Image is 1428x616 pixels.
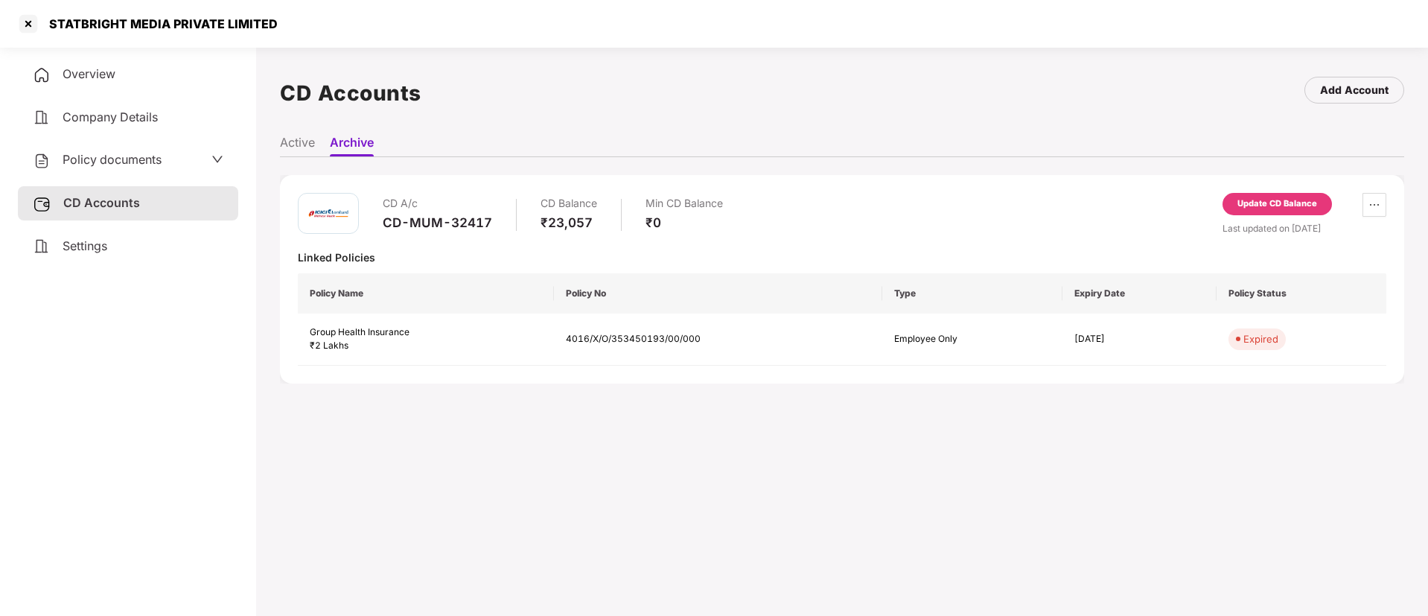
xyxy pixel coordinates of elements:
div: Employee Only [894,332,1051,346]
span: Settings [63,238,107,253]
img: svg+xml;base64,PHN2ZyB4bWxucz0iaHR0cDovL3d3dy53My5vcmcvMjAwMC9zdmciIHdpZHRoPSIyNCIgaGVpZ2h0PSIyNC... [33,109,51,127]
span: ellipsis [1363,199,1386,211]
th: Type [882,273,1062,314]
div: ₹0 [646,215,723,231]
img: svg+xml;base64,PHN2ZyB4bWxucz0iaHR0cDovL3d3dy53My5vcmcvMjAwMC9zdmciIHdpZHRoPSIyNCIgaGVpZ2h0PSIyNC... [33,238,51,255]
div: Min CD Balance [646,193,723,215]
th: Policy No [554,273,882,314]
div: Update CD Balance [1237,197,1317,211]
span: down [211,153,223,165]
li: Archive [330,135,374,156]
span: Policy documents [63,152,162,167]
div: Expired [1243,331,1278,346]
div: CD-MUM-32417 [383,215,492,231]
span: Company Details [63,109,158,124]
img: svg+xml;base64,PHN2ZyB4bWxucz0iaHR0cDovL3d3dy53My5vcmcvMjAwMC9zdmciIHdpZHRoPSIyNCIgaGVpZ2h0PSIyNC... [33,66,51,84]
li: Active [280,135,315,156]
img: icici.png [306,206,351,221]
th: Policy Name [298,273,554,314]
div: CD Balance [541,193,597,215]
h1: CD Accounts [280,77,421,109]
div: ₹23,057 [541,215,597,231]
span: CD Accounts [63,195,140,210]
span: ₹2 Lakhs [310,340,348,351]
td: [DATE] [1062,314,1217,366]
th: Expiry Date [1062,273,1217,314]
button: ellipsis [1362,193,1386,217]
div: Add Account [1320,82,1389,98]
div: CD A/c [383,193,492,215]
div: STATBRIGHT MEDIA PRIVATE LIMITED [40,16,278,31]
td: 4016/X/O/353450193/00/000 [554,314,882,366]
th: Policy Status [1217,273,1386,314]
div: Last updated on [DATE] [1223,221,1386,235]
span: Overview [63,66,115,81]
div: Linked Policies [298,250,1386,264]
img: svg+xml;base64,PHN2ZyB3aWR0aD0iMjUiIGhlaWdodD0iMjQiIHZpZXdCb3g9IjAgMCAyNSAyNCIgZmlsbD0ibm9uZSIgeG... [33,195,51,213]
img: svg+xml;base64,PHN2ZyB4bWxucz0iaHR0cDovL3d3dy53My5vcmcvMjAwMC9zdmciIHdpZHRoPSIyNCIgaGVpZ2h0PSIyNC... [33,152,51,170]
div: Group Health Insurance [310,326,542,340]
